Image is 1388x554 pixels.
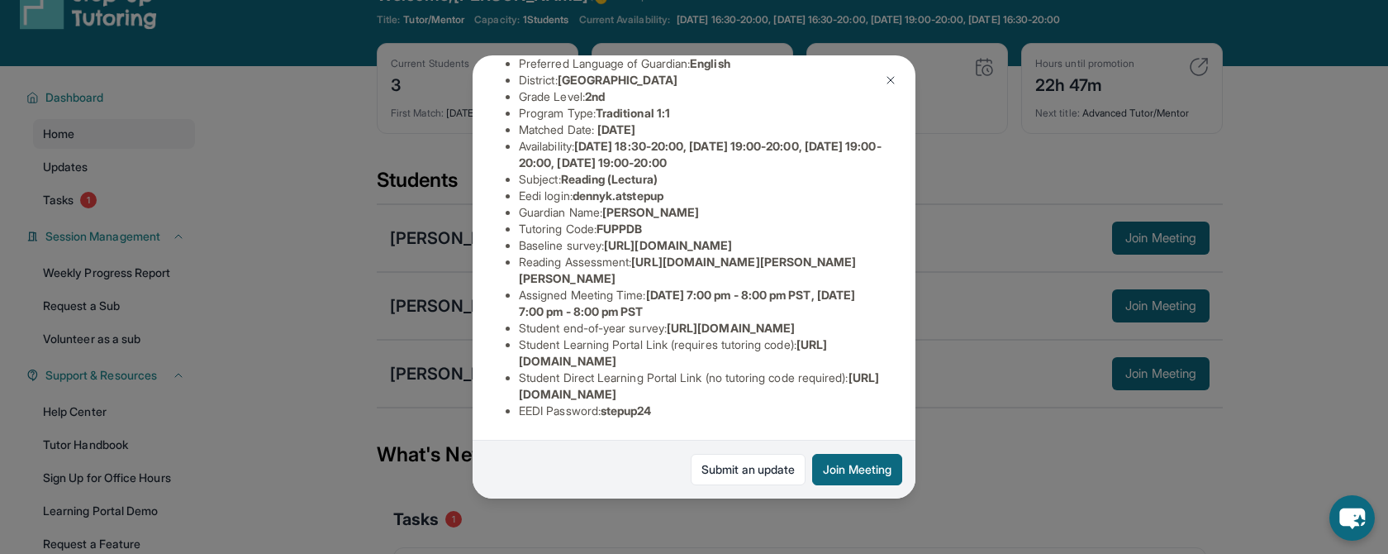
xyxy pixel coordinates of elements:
[519,55,882,72] li: Preferred Language of Guardian:
[690,56,730,70] span: English
[519,72,882,88] li: District:
[573,189,663,203] span: dennyk.atstepup
[601,404,652,418] span: stepup24
[561,172,658,186] span: Reading (Lectura)
[585,89,605,103] span: 2nd
[519,237,882,254] li: Baseline survey :
[519,370,882,403] li: Student Direct Learning Portal Link (no tutoring code required) :
[519,288,855,318] span: [DATE] 7:00 pm - 8:00 pm PST, [DATE] 7:00 pm - 8:00 pm PST
[519,254,882,287] li: Reading Assessment :
[519,287,882,320] li: Assigned Meeting Time :
[519,255,857,285] span: [URL][DOMAIN_NAME][PERSON_NAME][PERSON_NAME]
[519,337,882,370] li: Student Learning Portal Link (requires tutoring code) :
[884,74,897,87] img: Close Icon
[519,171,882,188] li: Subject :
[558,73,677,87] span: [GEOGRAPHIC_DATA]
[604,238,732,252] span: [URL][DOMAIN_NAME]
[519,221,882,237] li: Tutoring Code :
[812,454,902,485] button: Join Meeting
[519,105,882,122] li: Program Type:
[519,188,882,204] li: Eedi login :
[519,88,882,105] li: Grade Level:
[691,454,806,485] a: Submit an update
[519,320,882,337] li: Student end-of-year survey :
[602,205,699,219] span: [PERSON_NAME]
[597,122,635,136] span: [DATE]
[519,204,882,221] li: Guardian Name :
[519,122,882,138] li: Matched Date:
[667,321,795,335] span: [URL][DOMAIN_NAME]
[597,222,642,236] span: FUPPDB
[519,403,882,419] li: EEDI Password :
[1329,495,1375,541] button: chat-button
[519,139,882,170] span: [DATE] 18:30-20:00, [DATE] 19:00-20:00, [DATE] 19:00-20:00, [DATE] 19:00-20:00
[519,138,882,171] li: Availability:
[596,106,670,120] span: Traditional 1:1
